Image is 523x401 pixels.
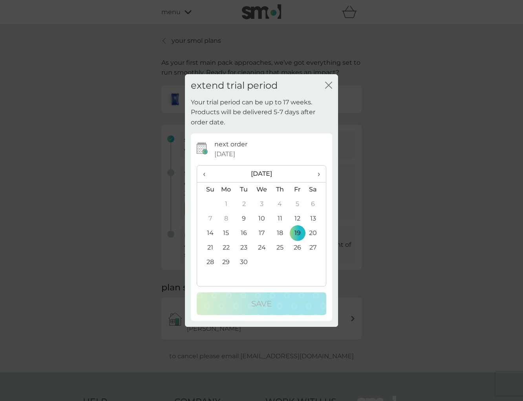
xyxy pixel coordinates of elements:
[197,211,217,226] td: 7
[235,241,253,255] td: 23
[253,197,271,211] td: 3
[289,182,306,197] th: Fr
[191,97,332,128] p: Your trial period can be up to 17 weeks. Products will be delivered 5-7 days after order date.
[214,149,235,159] span: [DATE]
[214,139,247,149] p: next order
[191,80,278,91] h2: extend trial period
[235,255,253,270] td: 30
[217,182,235,197] th: Mo
[306,241,326,255] td: 27
[306,226,326,241] td: 20
[197,292,326,315] button: Save
[235,197,253,211] td: 2
[217,197,235,211] td: 1
[253,241,271,255] td: 24
[271,241,289,255] td: 25
[306,211,326,226] td: 13
[217,255,235,270] td: 29
[289,197,306,211] td: 5
[235,182,253,197] th: Tu
[197,182,217,197] th: Su
[235,226,253,241] td: 16
[306,182,326,197] th: Sa
[235,211,253,226] td: 9
[289,211,306,226] td: 12
[271,197,289,211] td: 4
[253,182,271,197] th: We
[271,226,289,241] td: 18
[203,166,211,182] span: ‹
[251,297,272,310] p: Save
[289,226,306,241] td: 19
[253,226,271,241] td: 17
[289,241,306,255] td: 26
[197,255,217,270] td: 28
[217,226,235,241] td: 15
[306,197,326,211] td: 6
[253,211,271,226] td: 10
[325,82,332,90] button: close
[271,211,289,226] td: 11
[217,241,235,255] td: 22
[197,226,217,241] td: 14
[217,166,306,182] th: [DATE]
[271,182,289,197] th: Th
[312,166,320,182] span: ›
[197,241,217,255] td: 21
[217,211,235,226] td: 8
